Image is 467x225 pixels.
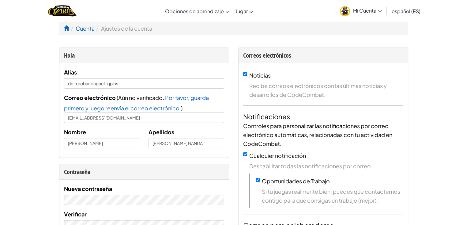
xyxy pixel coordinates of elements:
[243,122,392,147] font: Controles para personalizar las notificaciones por correo electrónico automáticas, relacionadas c...
[262,177,330,185] font: Oportunidades de Trabajo
[162,3,232,19] a: Opciones de aprendizaje
[340,6,350,16] img: avatar
[249,162,372,170] font: Deshabilitar todas las notificaciones por correo.
[118,94,164,101] font: Aún no verificado.
[243,112,290,121] font: Notificaciones
[149,128,174,135] font: Apellidos
[64,128,86,135] font: Nombre
[389,3,424,19] a: español (ES)
[64,69,77,76] font: Alias
[64,211,87,218] font: Verificar
[262,188,400,204] font: Si tu juegas realmente bien, puedes que contactemos contigo para que consigas un trabajo (mejor).
[117,94,118,101] font: (
[243,51,291,59] font: Correos electrónicos
[337,1,385,21] a: Mi Cuenta
[249,82,387,98] font: Recibe correos electrónicos con las últimas noticias y desarrollos de CodeCombat.
[165,8,224,14] font: Opciones de aprendizaje
[353,7,376,14] font: Mi Cuenta
[235,8,248,14] font: Jugar
[76,25,95,32] a: Cuenta
[64,168,90,176] font: Contraseña
[232,3,256,19] a: Jugar
[64,51,75,59] font: Hola
[392,8,420,14] font: español (ES)
[101,25,152,32] font: Ajustes de la cuenta
[64,185,112,192] font: Nueva contraseña
[64,94,116,101] font: Correo electrónico
[48,5,77,17] a: Logotipo de Ozaria de CodeCombat
[48,5,77,17] img: Hogar
[181,105,183,112] font: )
[249,72,271,79] font: Noticias
[249,152,306,159] font: Cualquier notificación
